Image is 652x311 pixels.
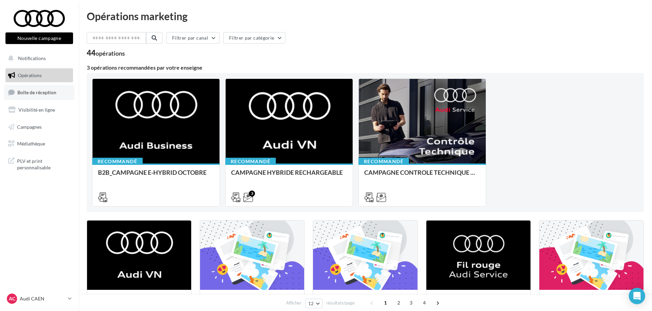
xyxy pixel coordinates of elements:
div: Opérations marketing [87,11,644,21]
a: Opérations [4,68,74,83]
span: Boîte de réception [17,89,56,95]
div: Recommandé [92,158,143,165]
div: Open Intercom Messenger [629,288,645,304]
a: Visibilité en ligne [4,103,74,117]
a: Campagnes [4,120,74,134]
span: Visibilité en ligne [18,107,55,113]
div: CAMPAGNE CONTROLE TECHNIQUE 25€ OCTOBRE [364,169,480,183]
span: Campagnes [17,124,42,129]
span: Opérations [18,72,42,78]
div: 44 [87,49,125,57]
span: 1 [380,297,391,308]
div: Recommandé [358,158,409,165]
div: B2B_CAMPAGNE E-HYBRID OCTOBRE [98,169,214,183]
div: 3 [249,190,255,197]
a: PLV et print personnalisable [4,154,74,174]
span: Notifications [18,55,46,61]
a: AC Audi CAEN [5,292,73,305]
button: 12 [305,299,323,308]
span: 2 [393,297,404,308]
span: 3 [406,297,416,308]
span: 4 [419,297,430,308]
div: CAMPAGNE HYBRIDE RECHARGEABLE [231,169,347,183]
p: Audi CAEN [20,295,65,302]
div: opérations [96,50,125,56]
a: Boîte de réception [4,85,74,100]
div: Recommandé [225,158,276,165]
a: Médiathèque [4,137,74,151]
button: Nouvelle campagne [5,32,73,44]
button: Filtrer par canal [166,32,219,44]
span: 12 [308,301,314,306]
button: Notifications [4,51,72,66]
button: Filtrer par catégorie [223,32,285,44]
span: résultats/page [326,300,355,306]
span: Afficher [286,300,301,306]
span: AC [9,295,15,302]
div: 3 opérations recommandées par votre enseigne [87,65,644,70]
span: PLV et print personnalisable [17,156,70,171]
span: Médiathèque [17,141,45,146]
